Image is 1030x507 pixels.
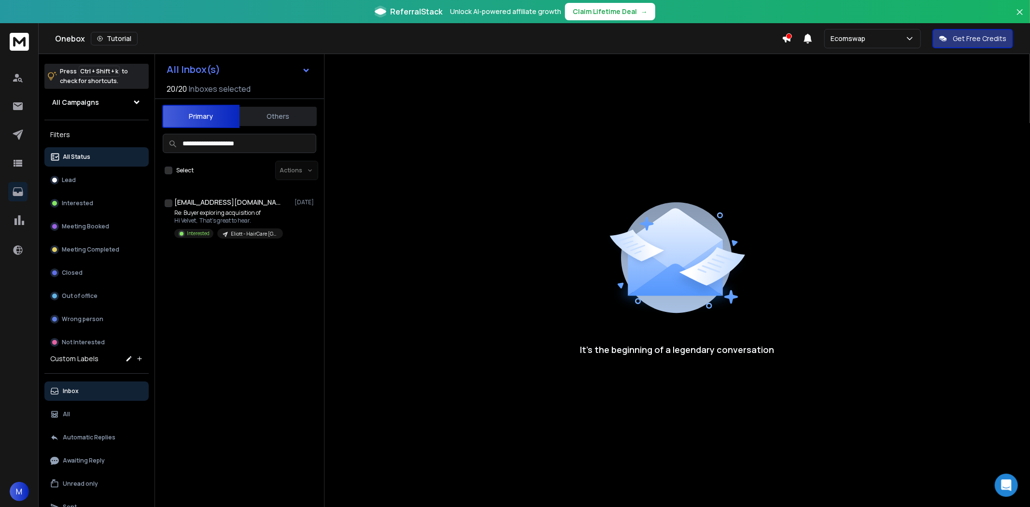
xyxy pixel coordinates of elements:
[44,240,149,259] button: Meeting Completed
[55,32,782,45] div: Onebox
[10,482,29,501] button: M
[63,457,105,465] p: Awaiting Reply
[63,480,98,488] p: Unread only
[932,29,1013,48] button: Get Free Credits
[167,65,220,74] h1: All Inbox(s)
[174,197,281,207] h1: [EMAIL_ADDRESS][DOMAIN_NAME]
[231,230,277,238] p: Eliott - HairCare [GEOGRAPHIC_DATA], Shopify -100k to 1M per month
[63,410,70,418] p: All
[62,292,98,300] p: Out of office
[63,434,115,441] p: Automatic Replies
[44,474,149,493] button: Unread only
[79,66,120,77] span: Ctrl + Shift + k
[62,246,119,253] p: Meeting Completed
[62,176,76,184] p: Lead
[174,217,283,225] p: Hi Velvet, That’s great to hear.
[240,106,317,127] button: Others
[62,269,83,277] p: Closed
[44,147,149,167] button: All Status
[189,83,251,95] h3: Inboxes selected
[450,7,561,16] p: Unlock AI-powered affiliate growth
[62,199,93,207] p: Interested
[62,338,105,346] p: Not Interested
[641,7,648,16] span: →
[167,83,187,95] span: 20 / 20
[44,263,149,282] button: Closed
[52,98,99,107] h1: All Campaigns
[44,194,149,213] button: Interested
[44,310,149,329] button: Wrong person
[565,3,655,20] button: Claim Lifetime Deal→
[91,32,138,45] button: Tutorial
[176,167,194,174] label: Select
[174,209,283,217] p: Re: Buyer exploring acquisition of
[62,223,109,230] p: Meeting Booked
[187,230,210,237] p: Interested
[60,67,128,86] p: Press to check for shortcuts.
[44,381,149,401] button: Inbox
[50,354,99,364] h3: Custom Labels
[295,198,316,206] p: [DATE]
[44,170,149,190] button: Lead
[159,60,318,79] button: All Inbox(s)
[390,6,442,17] span: ReferralStack
[44,333,149,352] button: Not Interested
[44,428,149,447] button: Automatic Replies
[1014,6,1026,29] button: Close banner
[63,153,90,161] p: All Status
[44,128,149,141] h3: Filters
[162,105,240,128] button: Primary
[953,34,1006,43] p: Get Free Credits
[580,343,775,356] p: It’s the beginning of a legendary conversation
[44,451,149,470] button: Awaiting Reply
[44,286,149,306] button: Out of office
[44,93,149,112] button: All Campaigns
[62,315,103,323] p: Wrong person
[63,387,79,395] p: Inbox
[995,474,1018,497] div: Open Intercom Messenger
[44,217,149,236] button: Meeting Booked
[831,34,869,43] p: Ecomswap
[44,405,149,424] button: All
